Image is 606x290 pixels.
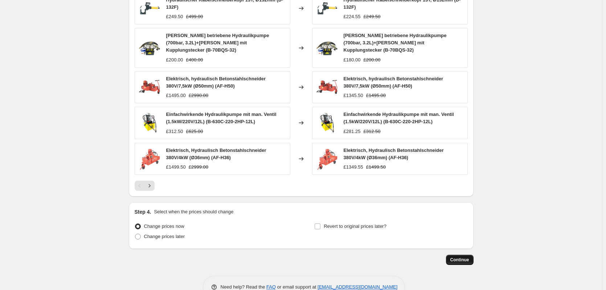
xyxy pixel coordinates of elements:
[316,112,338,134] img: B-630C_12L_02_80x.jpg
[446,255,474,265] button: Continue
[364,128,381,135] strike: £312.50
[316,37,338,59] img: B-70BQS-32_80x.jpg
[139,76,160,98] img: AF-H50_80x.jpg
[189,164,208,171] strike: £2999.00
[186,13,203,20] strike: £499.00
[221,284,267,290] span: Need help? Read the
[344,92,363,99] div: £1345.50
[344,164,363,171] div: £1349.55
[166,13,183,20] div: £249.50
[186,128,203,135] strike: £625.00
[366,92,386,99] strike: £1495.00
[166,33,269,53] span: [PERSON_NAME] betriebene Hydraulikpumpe (700bar, 3.2L)+[PERSON_NAME] mit Kupplungstecker (B-70BQS...
[166,56,183,64] div: £200.00
[189,92,208,99] strike: £2990.00
[266,284,276,290] a: FAQ
[324,223,386,229] span: Revert to original prices later?
[316,76,338,98] img: AF-H50_80x.jpg
[344,33,447,53] span: [PERSON_NAME] betriebene Hydraulikpumpe (700bar, 3.2L)+[PERSON_NAME] mit Kupplungstecker (B-70BQS...
[144,234,185,239] span: Change prices later
[344,148,444,160] span: Elektrisch, Hydraulisch Betonstahlschneider 380V/4kW (Ø36mm) (AF-H36)
[450,257,469,263] span: Continue
[344,76,443,89] span: Elektrisch, hydraulisch Betonstahlschneider 380V/7,5kW (Ø50mm) (AF-H50)
[186,56,203,64] strike: £400.00
[344,56,361,64] div: £180.00
[154,208,233,216] p: Select when the prices should change
[166,164,186,171] div: £1499.50
[316,148,338,170] img: AF-H36_1_80x.jpg
[344,112,454,124] span: Einfachwirkende Hydraulikpumpe mit man. Ventil (1.5kW/220V/12L) (B-630C-220-2HP-12L)
[344,128,361,135] div: £281.25
[139,37,160,59] img: B-70BQS-32_80x.jpg
[366,164,386,171] strike: £1499.50
[166,148,266,160] span: Elektrisch, Hydraulisch Betonstahlschneider 380V/4kW (Ø36mm) (AF-H36)
[364,56,381,64] strike: £200.00
[135,181,155,191] nav: Pagination
[276,284,318,290] span: or email support at
[166,128,183,135] div: £312.50
[144,181,155,191] button: Next
[318,284,397,290] a: [EMAIL_ADDRESS][DOMAIN_NAME]
[139,112,160,134] img: B-630C_12L_02_80x.jpg
[166,76,266,89] span: Elektrisch, hydraulisch Betonstahlschneider 380V/7,5kW (Ø50mm) (AF-H50)
[135,208,151,216] h2: Step 4.
[344,13,361,20] div: £224.55
[144,223,184,229] span: Change prices now
[364,13,381,20] strike: £249.50
[166,92,186,99] div: £1495.00
[139,148,160,170] img: AF-H36_1_80x.jpg
[166,112,277,124] span: Einfachwirkende Hydraulikpumpe mit man. Ventil (1.5kW/220V/12L) (B-630C-220-2HP-12L)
